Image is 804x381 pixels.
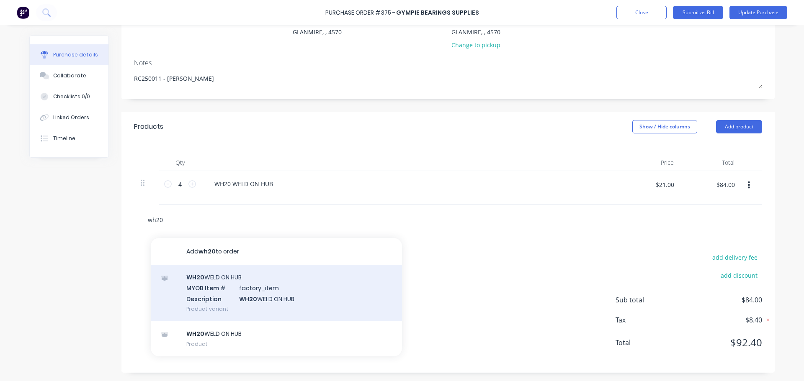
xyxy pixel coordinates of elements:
span: $84.00 [678,295,762,305]
span: Tax [616,315,678,325]
textarea: RC250011 - [PERSON_NAME] [134,70,762,89]
div: Notes [134,58,762,68]
button: Collaborate [30,65,108,86]
button: Checklists 0/0 [30,86,108,107]
div: Purchase Order #375 - [325,8,395,17]
button: Submit as Bill [673,6,723,19]
div: Linked Orders [53,114,89,121]
button: Add product [716,120,762,133]
button: Linked Orders [30,107,108,128]
span: Sub total [616,295,678,305]
div: GLANMIRE, , 4570 [451,28,551,36]
button: Show / Hide columns [632,120,697,133]
div: WH20 WELD ON HUB [208,178,280,190]
button: Purchase details [30,44,108,65]
div: Products [134,122,163,132]
div: Total [680,154,741,171]
button: Addwh20to order [151,238,402,265]
div: Price [620,154,680,171]
div: Collaborate [53,72,86,79]
div: GLANMIRE, , 4570 [293,28,393,36]
button: Close [616,6,667,19]
div: Gympie Bearings Supplies [396,8,479,17]
input: Start typing to add a product... [147,211,315,228]
button: Timeline [30,128,108,149]
textarea: RC250011 [610,17,714,36]
div: Purchase details [53,51,98,59]
span: $92.40 [678,335,762,350]
button: add discount [716,270,762,281]
button: Update Purchase [729,6,787,19]
div: Qty [159,154,201,171]
div: Timeline [53,135,75,142]
div: Change to pickup [451,41,551,49]
span: Total [616,338,678,348]
span: $8.40 [678,315,762,325]
div: Checklists 0/0 [53,93,90,100]
img: Factory [17,6,29,19]
button: add delivery fee [707,252,762,263]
